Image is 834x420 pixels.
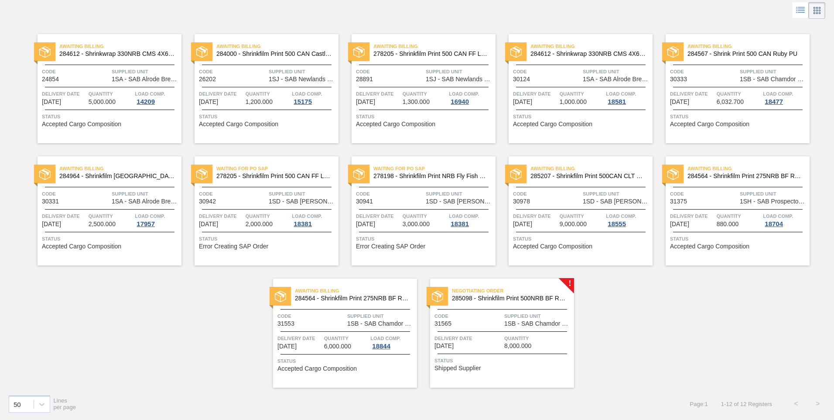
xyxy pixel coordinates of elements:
[426,198,493,205] span: 1SD - SAB Rosslyn Brewery
[42,243,121,250] span: Accepted Cargo Composition
[763,90,793,98] span: Load Comp.
[670,112,807,121] span: Status
[432,291,443,302] img: status
[42,189,109,198] span: Code
[42,234,179,243] span: Status
[606,90,650,105] a: Load Comp.18581
[530,164,653,173] span: Awaiting Billing
[513,234,650,243] span: Status
[356,234,493,243] span: Status
[199,121,278,127] span: Accepted Cargo Composition
[449,220,471,227] div: 18381
[717,99,744,105] span: 6,032.700
[763,212,793,220] span: Load Comp.
[583,76,650,83] span: 1SA - SAB Alrode Brewery
[199,112,336,121] span: Status
[785,393,807,415] button: <
[530,42,653,51] span: Awaiting Billing
[513,221,532,227] span: 08/24/2025
[14,400,21,408] div: 50
[606,212,650,227] a: Load Comp.18555
[504,334,572,343] span: Quantity
[504,312,572,320] span: Supplied Unit
[560,221,587,227] span: 9,000.000
[347,312,415,320] span: Supplied Unit
[295,286,417,295] span: Awaiting Billing
[181,34,338,143] a: statusAwaiting Billing284000 - Shrinkfilm Print 500 CAN Castle Lager PUCode26202Supplied Unit1SJ ...
[670,212,714,220] span: Delivery Date
[39,46,51,58] img: status
[277,320,294,327] span: 31553
[670,121,749,127] span: Accepted Cargo Composition
[356,67,424,76] span: Code
[112,198,179,205] span: 1SA - SAB Alrode Brewery
[763,90,807,105] a: Load Comp.18477
[199,76,216,83] span: 26202
[513,90,557,98] span: Delivery Date
[216,51,332,57] span: 284000 - Shrinkfilm Print 500 CAN Castle Lager PU
[199,90,243,98] span: Delivery Date
[295,295,410,302] span: 284564 - Shrinkfilm Print 275NRB BF Ruby PU
[199,221,218,227] span: 08/24/2025
[513,121,592,127] span: Accepted Cargo Composition
[426,76,493,83] span: 1SJ - SAB Newlands Brewery
[277,334,322,343] span: Delivery Date
[370,343,392,350] div: 18844
[42,67,109,76] span: Code
[59,173,174,179] span: 284964 - Shrinkfilm 330NRB Castle (Hogwarts)
[717,212,761,220] span: Quantity
[42,198,59,205] span: 30331
[583,189,650,198] span: Supplied Unit
[670,221,689,227] span: 09/06/2025
[434,343,454,349] span: 09/11/2025
[606,90,636,98] span: Load Comp.
[807,393,829,415] button: >
[434,312,502,320] span: Code
[513,243,592,250] span: Accepted Cargo Composition
[89,212,133,220] span: Quantity
[269,198,336,205] span: 1SD - SAB Rosslyn Brewery
[530,173,646,179] span: 285207 - Shrinkfilm Print 500CAN CLT PU 25
[496,34,653,143] a: statusAwaiting Billing284612 - Shrinkwrap 330NRB CMS 4X6 PUCode30124Supplied Unit1SA - SAB Alrode...
[356,76,373,83] span: 28891
[717,90,761,98] span: Quantity
[199,189,267,198] span: Code
[373,164,496,173] span: Waiting for PO SAP
[513,67,581,76] span: Code
[135,212,179,227] a: Load Comp.17957
[135,212,165,220] span: Load Comp.
[449,90,479,98] span: Load Comp.
[530,51,646,57] span: 284612 - Shrinkwrap 330NRB CMS 4X6 PU
[513,76,530,83] span: 30124
[373,51,489,57] span: 278205 - Shrinkfilm Print 500 CAN FF Lem 2020
[513,212,557,220] span: Delivery Date
[373,173,489,179] span: 278198 - Shrinkfilm Print NRB Fly Fish Lem (2020)
[356,243,425,250] span: Error Creating SAP Order
[426,189,493,198] span: Supplied Unit
[687,164,810,173] span: Awaiting Billing
[59,42,181,51] span: Awaiting Billing
[196,46,208,58] img: status
[606,98,628,105] div: 18581
[403,90,447,98] span: Quantity
[135,98,157,105] div: 14209
[434,356,572,365] span: Status
[504,320,572,327] span: 1SB - SAB Chamdor Brewery
[763,220,785,227] div: 18704
[449,90,493,105] a: Load Comp.16940
[403,212,447,220] span: Quantity
[347,320,415,327] span: 1SB - SAB Chamdor Brewery
[324,334,369,343] span: Quantity
[246,90,290,98] span: Quantity
[670,198,687,205] span: 31375
[199,234,336,243] span: Status
[740,189,807,198] span: Supplied Unit
[717,221,739,227] span: 880.000
[356,221,375,227] span: 08/24/2025
[434,365,481,372] span: Shipped Supplier
[24,34,181,143] a: statusAwaiting Billing284612 - Shrinkwrap 330NRB CMS 4X6 PUCode24854Supplied Unit1SA - SAB Alrode...
[373,42,496,51] span: Awaiting Billing
[353,169,365,180] img: status
[135,90,179,105] a: Load Comp.14209
[277,365,357,372] span: Accepted Cargo Composition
